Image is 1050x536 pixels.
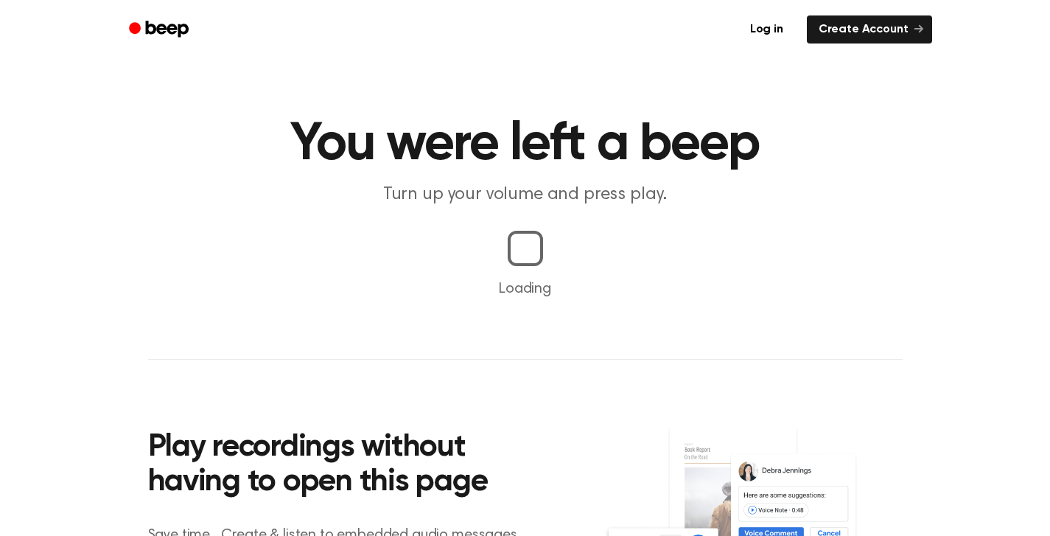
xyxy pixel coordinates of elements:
[18,278,1032,300] p: Loading
[148,118,903,171] h1: You were left a beep
[148,431,545,501] h2: Play recordings without having to open this page
[807,15,932,43] a: Create Account
[119,15,202,44] a: Beep
[735,13,798,46] a: Log in
[242,183,808,207] p: Turn up your volume and press play.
